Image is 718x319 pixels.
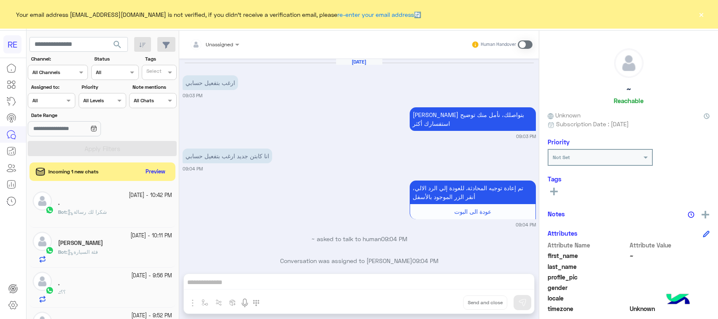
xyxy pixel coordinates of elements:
small: 09:03 PM [183,92,202,99]
span: Bot [58,209,66,215]
b: : [58,209,67,215]
span: Attribute Name [548,241,628,250]
button: × [697,10,705,19]
span: Subscription Date : [DATE] [556,120,629,128]
span: . [58,289,59,295]
small: [DATE] - 10:42 PM [129,191,172,199]
p: ~ asked to talk to human [183,234,536,243]
small: [DATE] - 10:11 PM [130,232,172,240]
span: Bot [58,249,66,255]
p: 19/9/2025, 9:03 PM [410,107,536,131]
span: ؟؟ [61,289,66,295]
h5: ابومحمد [58,239,103,247]
img: WhatsApp [45,246,54,255]
span: ~ [630,251,710,260]
img: defaultAdmin.png [33,232,52,251]
button: Preview [142,166,169,178]
label: Channel: [31,55,87,63]
h5: ~ [626,84,631,94]
a: re-enter your email address [337,11,414,18]
label: Tags [145,55,176,63]
span: profile_pic [548,273,628,282]
label: Status [94,55,138,63]
small: Human Handover [481,41,516,48]
span: first_name [548,251,628,260]
p: 19/9/2025, 9:04 PM [183,149,272,163]
h6: Tags [548,175,710,183]
h5: . [58,199,60,207]
img: WhatsApp [45,206,54,214]
span: locale [548,294,628,303]
b: Not Set [553,154,570,160]
label: Priority [82,83,125,91]
label: Note mentions [132,83,176,91]
h6: Attributes [548,229,578,237]
span: فئة السيارة [67,249,98,255]
span: Attribute Value [630,241,710,250]
span: 09:04 PM [412,257,438,264]
b: : [58,249,67,255]
button: Apply Filters [28,141,177,156]
small: 09:03 PM [516,133,536,140]
span: شكرا لك رسالة [67,209,107,215]
span: Unknown [630,304,710,313]
div: Select [145,67,162,77]
h6: [DATE] [336,59,382,65]
small: 09:04 PM [183,165,203,172]
label: Assigned to: [31,83,74,91]
span: Unknown [548,111,580,120]
h6: Priority [548,138,570,146]
span: Unassigned [206,41,233,48]
img: add [702,211,709,218]
button: Send and close [463,295,507,310]
h6: Notes [548,210,565,218]
p: 19/9/2025, 9:04 PM [410,181,536,204]
img: defaultAdmin.png [33,272,52,291]
h6: Reachable [614,97,644,104]
img: notes [688,211,694,218]
span: عودة الى البوت [454,208,491,215]
small: [DATE] - 9:56 PM [131,272,172,280]
img: WhatsApp [45,286,54,295]
span: 09:04 PM [381,235,407,242]
label: Date Range [31,112,125,119]
h5: . [58,280,60,287]
span: search [112,40,122,50]
p: 19/9/2025, 9:03 PM [183,75,238,90]
img: hulul-logo.png [663,285,693,315]
span: null [630,294,710,303]
button: search [107,37,128,55]
span: last_name [548,262,628,271]
img: defaultAdmin.png [615,49,643,77]
div: RE [3,35,21,53]
span: Your email address [EMAIL_ADDRESS][DOMAIN_NAME] is not verified, if you didn't receive a verifica... [16,10,421,19]
span: null [630,283,710,292]
small: 09:04 PM [516,221,536,228]
img: defaultAdmin.png [33,191,52,210]
span: timezone [548,304,628,313]
span: gender [548,283,628,292]
b: : [58,289,61,295]
p: Conversation was assigned to [PERSON_NAME] [183,256,536,265]
span: Incoming 1 new chats [48,168,98,175]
